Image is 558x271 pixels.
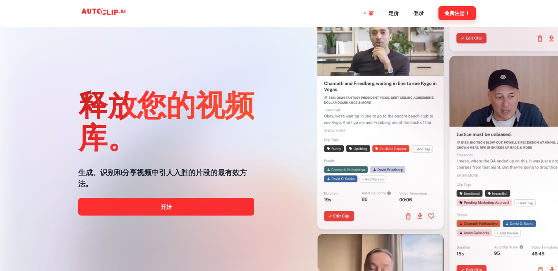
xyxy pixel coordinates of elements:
font: 家 [369,11,374,17]
font: 定价 [389,11,399,17]
font: 开始 [161,204,172,210]
font: 生成、识别和分享视频中引人入胜的片段的最有效方法。 [78,168,247,188]
font: 释放您的视频库。 [78,86,254,154]
button: 免费注册！ [438,6,476,20]
font: 登录 [413,11,424,17]
font: 免费注册！ [444,11,470,17]
a: 开始 [78,198,254,216]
